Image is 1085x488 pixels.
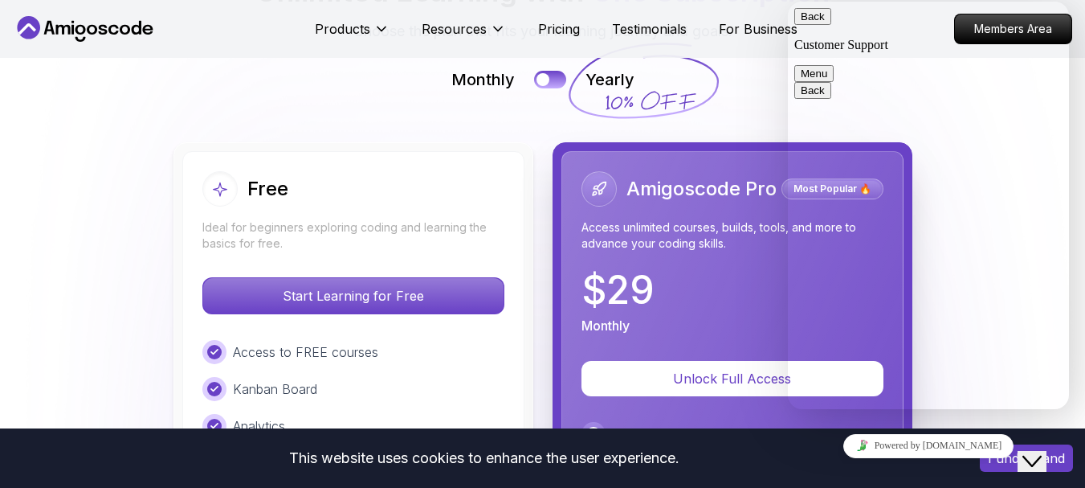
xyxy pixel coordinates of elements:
p: Monthly [581,316,630,335]
p: Analytics [233,416,285,436]
p: Access unlimited courses, builds, tools, and more to advance your coding skills. [581,219,883,252]
button: Resources [422,19,506,51]
a: Pricing [538,19,580,39]
h2: Free [247,176,288,202]
p: Resources [422,19,487,39]
button: Start Learning for Free [202,277,504,314]
iframe: chat widget [1018,424,1069,472]
p: Monthly [451,68,515,91]
iframe: chat widget [788,2,1069,409]
p: Start Learning for Free [203,278,504,314]
p: $ 29 [581,271,655,310]
a: For Business [719,19,797,39]
p: Unlock Full Access [601,369,864,388]
p: Products [315,19,370,39]
p: Access to FREE courses [233,342,378,362]
div: This website uses cookies to enhance the user experience. [12,441,956,476]
a: Unlock Full Access [581,371,883,387]
p: Ideal for beginners exploring coding and learning the basics for free. [202,219,504,252]
button: Products [315,19,390,51]
p: Kanban Board [233,379,317,399]
a: Testimonials [612,19,687,39]
button: Unlock Full Access [581,361,883,396]
p: Access To All Premium Courses [612,424,797,444]
iframe: chat widget [788,428,1069,464]
h2: Amigoscode Pro [626,176,777,202]
a: Start Learning for Free [202,288,504,304]
p: Most Popular 🔥 [784,181,881,197]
